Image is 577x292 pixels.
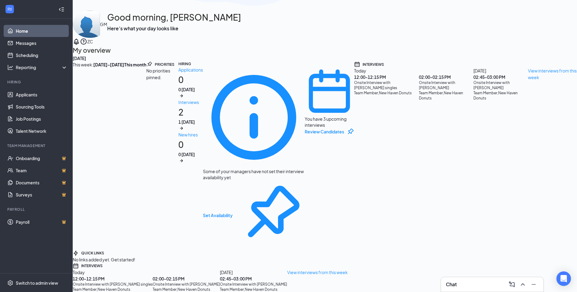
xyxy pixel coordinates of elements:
[528,67,577,101] a: View interviews from this week
[178,119,203,125] div: 1 [DATE]
[16,64,68,70] div: Reporting
[87,38,93,45] div: ZC
[354,90,419,96] div: Team Member , New Haven Donuts
[354,67,473,74] div: Today
[93,61,124,68] b: [DATE] - [DATE]
[16,89,68,101] a: Applicants
[100,21,107,28] div: GM
[178,86,203,92] div: 0 [DATE]
[107,25,241,32] h3: Here’s what your day looks like
[287,269,348,292] a: View interviews from this week
[220,287,287,292] div: Team Member , New Haven Donuts
[556,271,571,286] div: Open Intercom Messenger
[153,282,220,287] div: Onsite Interview with [PERSON_NAME]
[178,158,184,164] svg: ArrowRight
[16,216,68,228] a: PayrollCrown
[473,80,528,90] div: Onsite Interview with [PERSON_NAME]
[178,99,203,106] div: Interviews
[16,49,68,61] a: Scheduling
[7,207,66,212] div: Payroll
[80,38,87,45] svg: QuestionInfo
[7,64,13,70] svg: Analysis
[153,276,220,282] div: 02:00 - 02:15 PM
[16,37,68,49] a: Messages
[354,80,419,90] div: Onsite Interview with [PERSON_NAME] singles
[178,138,203,164] h1: 0
[178,106,203,131] h1: 2
[73,61,124,68] div: This week :
[16,101,68,113] a: Sourcing Tools
[446,281,457,288] h3: Chat
[16,125,68,137] a: Talent Network
[178,66,203,73] div: Applications
[305,66,354,250] a: CalendarNewYou have 3 upcoming interviewsReview CandidatesPin
[153,287,220,292] div: Team Member , New Haven Donuts
[73,45,577,55] h2: My overview
[178,99,203,131] a: Interviews21 [DATE]ArrowRight
[473,74,528,80] div: 02:45 - 03:00 PM
[419,74,473,80] div: 02:00 - 02:15 PM
[419,90,473,101] div: Team Member , New Haven Donuts
[73,250,79,256] svg: Bolt
[7,280,13,286] svg: Settings
[347,128,354,136] svg: Pin
[7,143,66,148] div: Team Management
[178,151,203,157] div: 0 [DATE]
[203,212,233,219] button: Set Availability
[305,66,354,116] svg: CalendarNew
[178,125,184,131] svg: ArrowRight
[7,6,13,12] svg: WorkstreamLogo
[178,61,191,66] div: HIRING
[178,131,203,138] div: New hires
[16,113,68,125] a: Job Postings
[16,25,68,37] a: Home
[287,269,348,276] div: View interviews from this week
[473,90,528,101] div: Team Member , New Haven Donuts
[220,269,287,276] div: [DATE]
[7,79,66,85] div: Hiring
[178,93,184,99] svg: ArrowRight
[73,256,135,263] div: No links added yet. Get started!
[81,263,103,268] div: INTERVIEWS
[220,276,287,282] div: 02:45 - 03:00 PM
[529,280,539,289] button: Minimize
[73,263,79,269] svg: Calendar
[518,280,528,289] button: ChevronUp
[16,280,58,286] div: Switch to admin view
[419,80,473,90] div: Onsite Interview with [PERSON_NAME]
[220,282,287,287] div: Onsite Interview with [PERSON_NAME]
[354,74,419,80] div: 12:00 - 12:15 PM
[73,276,153,282] div: 12:00 - 12:15 PM
[203,168,305,180] div: Some of your managers have not set their interview availability yet
[73,55,577,61] div: [DATE]
[73,282,153,287] div: Onsite Interview with [PERSON_NAME] singles
[508,281,516,288] svg: ComposeMessage
[363,62,384,67] div: INTERVIEWS
[507,280,517,289] button: ComposeMessage
[354,61,360,67] svg: Calendar
[155,62,174,67] div: PRIORITIES
[73,287,153,292] div: Team Member , New Haven Donuts
[203,66,305,168] svg: Info
[305,66,354,136] div: You have 3 upcoming interviews
[73,38,80,45] svg: Notifications
[178,66,203,99] a: Applications00 [DATE]ArrowRight
[305,128,344,135] button: Review Candidates
[146,61,152,67] svg: Pin
[528,67,577,81] div: View interviews from this week
[178,73,203,99] h1: 0
[16,176,68,189] a: DocumentsCrown
[16,164,68,176] a: TeamCrown
[146,67,178,81] div: No priorities pinned.
[124,61,146,68] b: This month
[58,6,65,12] svg: Collapse
[81,250,104,256] div: QUICK LINKS
[203,66,305,250] a: InfoSome of your managers have not set their interview availability yetSet AvailabilityPin
[178,131,203,164] a: New hires00 [DATE]ArrowRight
[73,269,220,276] div: Today
[530,281,537,288] svg: Minimize
[305,116,354,128] div: You have 3 upcoming interviews
[16,152,68,164] a: OnboardingCrown
[473,67,528,74] div: [DATE]
[73,11,100,38] img: Zach C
